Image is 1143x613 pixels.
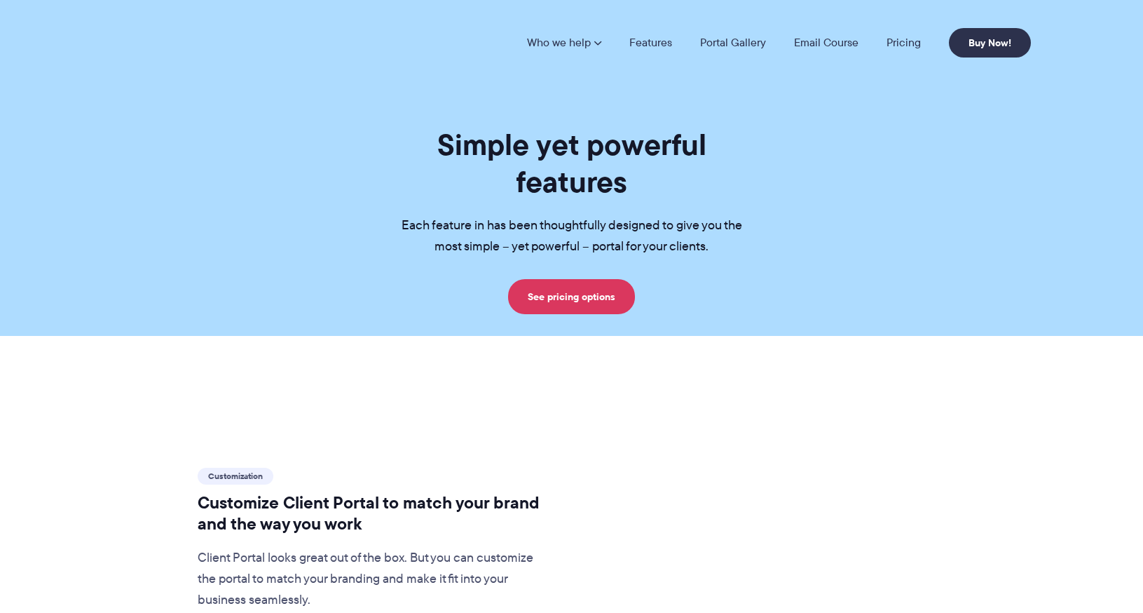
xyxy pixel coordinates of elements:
[198,548,552,611] p: Client Portal looks great out of the box. But you can customize the portal to match your branding...
[949,28,1031,58] a: Buy Now!
[379,215,765,257] p: Each feature in has been thoughtfully designed to give you the most simple – yet powerful – porta...
[198,468,273,485] span: Customization
[508,279,635,314] a: See pricing options
[527,37,601,48] a: Who we help
[198,492,552,534] h2: Customize Client Portal to match your brand and the way you work
[629,37,672,48] a: Features
[794,37,858,48] a: Email Course
[887,37,921,48] a: Pricing
[700,37,766,48] a: Portal Gallery
[379,126,765,201] h1: Simple yet powerful features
